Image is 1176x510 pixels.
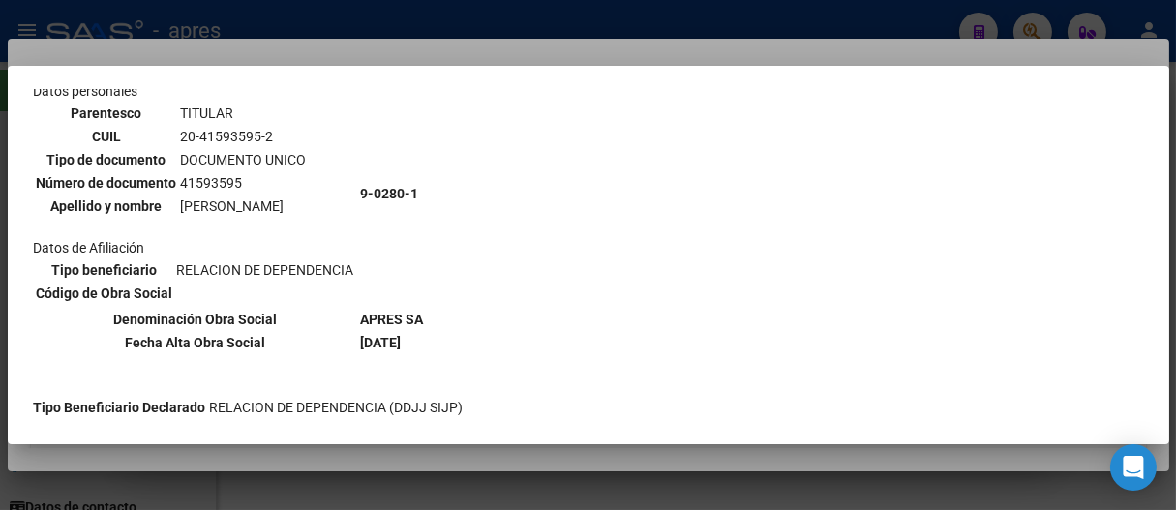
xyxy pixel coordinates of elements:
[36,172,178,194] th: Número de documento
[33,309,358,330] th: Denominación Obra Social
[209,420,465,441] td: 02-2025
[36,259,174,281] th: Tipo beneficiario
[361,335,402,350] b: [DATE]
[36,283,174,304] th: Código de Obra Social
[209,397,465,418] td: RELACION DE DEPENDENCIA (DDJJ SIJP)
[33,397,207,418] th: Tipo Beneficiario Declarado
[361,312,424,327] b: APRES SA
[361,186,419,201] b: 9-0280-1
[36,149,178,170] th: Tipo de documento
[180,103,308,124] td: TITULAR
[36,103,178,124] th: Parentesco
[33,332,358,353] th: Fecha Alta Obra Social
[180,172,308,194] td: 41593595
[33,420,207,441] th: Ultimo Período Declarado
[1110,444,1157,491] div: Open Intercom Messenger
[180,195,308,217] td: [PERSON_NAME]
[36,126,178,147] th: CUIL
[36,195,178,217] th: Apellido y nombre
[180,126,308,147] td: 20-41593595-2
[176,259,355,281] td: RELACION DE DEPENDENCIA
[180,149,308,170] td: DOCUMENTO UNICO
[33,80,358,307] td: Datos personales Datos de Afiliación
